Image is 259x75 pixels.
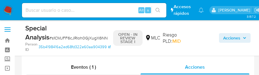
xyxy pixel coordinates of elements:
div: MLC [145,35,160,41]
span: Alt [139,7,144,13]
span: Acciones [185,64,205,70]
span: Riesgo PLD: [163,32,181,45]
span: Accesos rápidos [174,4,193,16]
b: Special Analysis [25,23,49,42]
span: Acciones [223,33,240,43]
a: 35b4198416a2ed68fd322e60aa904399 [39,42,111,52]
span: s [147,7,149,13]
a: Notificaciones [199,8,204,13]
span: MID [172,38,181,45]
p: OPEN - IN REVIEW STAGE I [113,30,142,46]
button: Acciones [219,33,251,43]
button: search-icon [152,6,164,14]
span: # s1CMJFF6cJRloh0GjXugX6NN [49,35,108,41]
b: Person ID [25,42,37,52]
input: Buscar usuario o caso... [22,6,166,14]
p: aline.magdaleno@mercadolibre.com [218,7,252,13]
span: Eventos ( 1 ) [71,64,96,70]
